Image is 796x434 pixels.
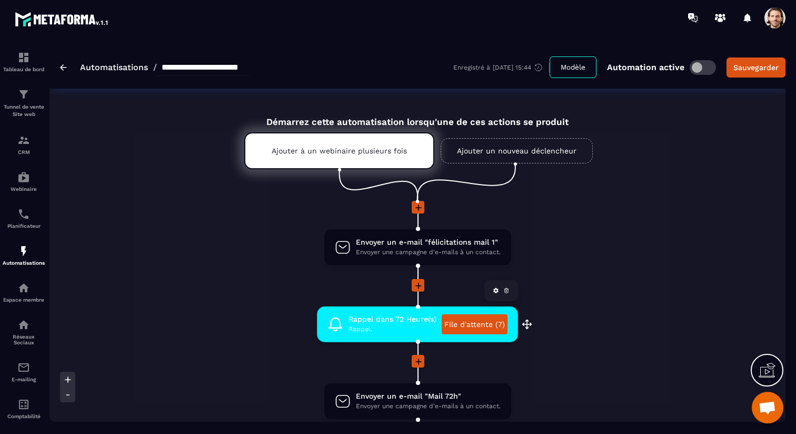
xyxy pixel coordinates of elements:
[453,63,550,72] div: Enregistré à
[17,134,30,147] img: formation
[3,149,45,155] p: CRM
[3,126,45,163] a: formationformationCRM
[349,324,436,334] span: Rappel.
[3,80,45,126] a: formationformationTunnel de vente Site web
[17,171,30,184] img: automations
[356,247,501,257] span: Envoyer une campagne d'e-mails à un contact.
[17,282,30,294] img: automations
[218,104,617,127] div: Démarrez cette automatisation lorsqu'une de ces actions se produit
[3,390,45,427] a: accountantaccountantComptabilité
[752,392,783,423] div: Ouvrir le chat
[3,413,45,419] p: Comptabilité
[17,398,30,411] img: accountant
[607,62,684,72] p: Automation active
[3,237,45,274] a: automationsautomationsAutomatisations
[3,66,45,72] p: Tableau de bord
[17,88,30,101] img: formation
[15,9,110,28] img: logo
[349,314,436,324] span: Rappel dans 72 Heure(s)
[3,274,45,311] a: automationsautomationsEspace membre
[3,200,45,237] a: schedulerschedulerPlanificateur
[356,401,501,411] span: Envoyer une campagne d'e-mails à un contact.
[733,62,779,73] div: Sauvegarder
[3,186,45,192] p: Webinaire
[3,377,45,382] p: E-mailing
[3,103,45,118] p: Tunnel de vente Site web
[356,391,501,401] span: Envoyer un e-mail "Mail 72h"
[441,138,593,163] a: Ajouter un nouveau déclencheur
[17,245,30,257] img: automations
[3,334,45,345] p: Réseaux Sociaux
[60,64,67,71] img: arrow
[3,311,45,353] a: social-networksocial-networkRéseaux Sociaux
[3,260,45,266] p: Automatisations
[272,147,407,155] p: Ajouter à un webinaire plusieurs fois
[442,314,508,334] a: File d'attente (7)
[17,361,30,374] img: email
[493,64,531,71] p: [DATE] 15:44
[17,319,30,331] img: social-network
[3,163,45,200] a: automationsautomationsWebinaire
[727,57,785,78] button: Sauvegarder
[17,51,30,64] img: formation
[3,223,45,229] p: Planificateur
[3,297,45,303] p: Espace membre
[153,62,157,72] span: /
[17,208,30,220] img: scheduler
[550,56,596,78] button: Modèle
[3,353,45,390] a: emailemailE-mailing
[3,43,45,80] a: formationformationTableau de bord
[80,62,148,72] a: Automatisations
[356,237,501,247] span: Envoyer un e-mail "félicitations mail 1"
